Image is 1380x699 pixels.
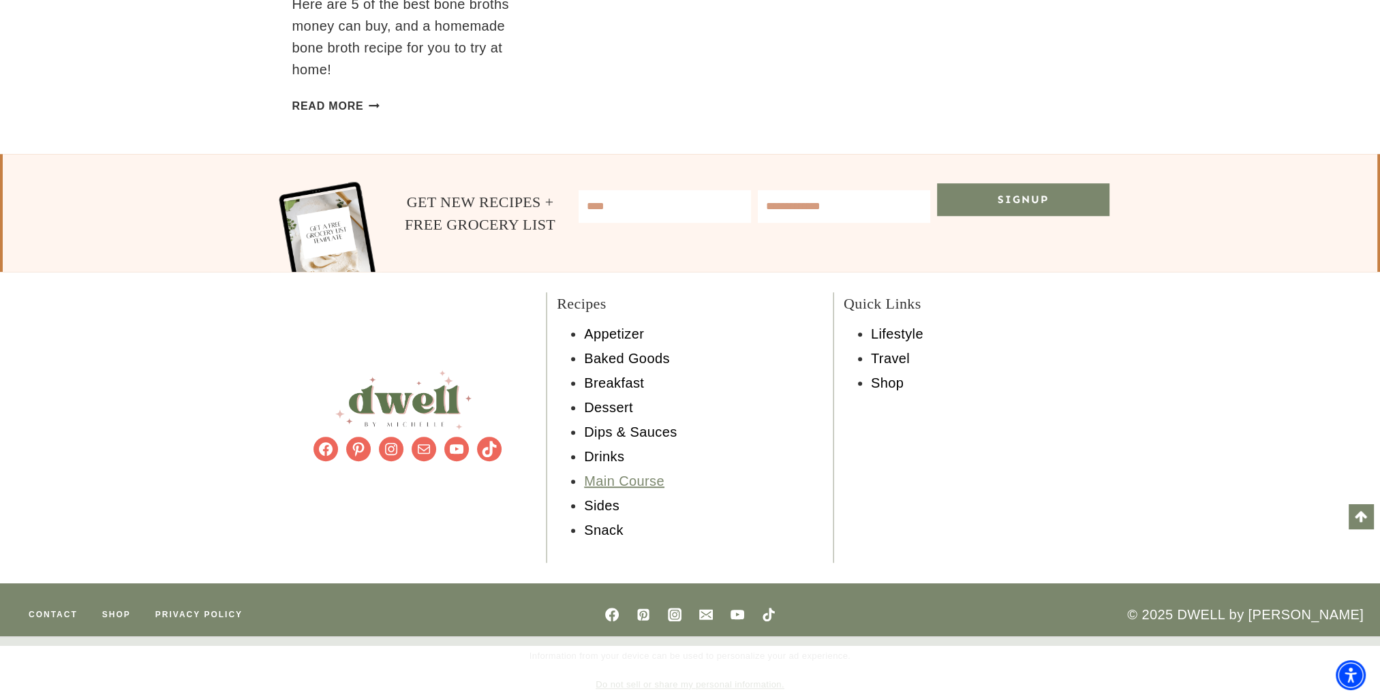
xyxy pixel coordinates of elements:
a: Privacy Policy [143,606,255,623]
a: Dips & Sauces [584,424,677,439]
a: Pinterest [630,601,657,628]
a: Breakfast [584,375,644,390]
h4: GET NEW RECIPES + FREE GROCERY LIST [403,191,557,236]
a: YouTube [724,601,751,628]
a: Shop [871,375,904,390]
a: Main Course [584,473,664,488]
a: Read More [292,100,380,112]
h4: Recipes [557,292,823,315]
a: Drinks [584,449,624,464]
a: Snack [584,523,624,538]
button: Signup [937,183,1109,216]
a: Facebook [598,601,626,628]
a: Dessert [584,400,633,415]
a: Instagram [661,601,688,628]
div: Accessibility Menu [1336,660,1366,690]
a: Baked Goods [584,351,670,366]
a: Sides [584,498,619,513]
nav: Footer Navigation [16,606,452,623]
a: Contact [16,606,90,623]
a: Appetizer [584,326,644,341]
p: © 2025 DWELL by [PERSON_NAME] [928,604,1364,625]
a: Email [692,601,720,628]
a: Scroll to top [1349,504,1373,529]
a: TikTok [755,601,782,628]
a: Travel [871,351,910,366]
a: Lifestyle [871,326,923,341]
a: Shop [90,606,143,623]
h4: Quick Links [844,292,1110,315]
